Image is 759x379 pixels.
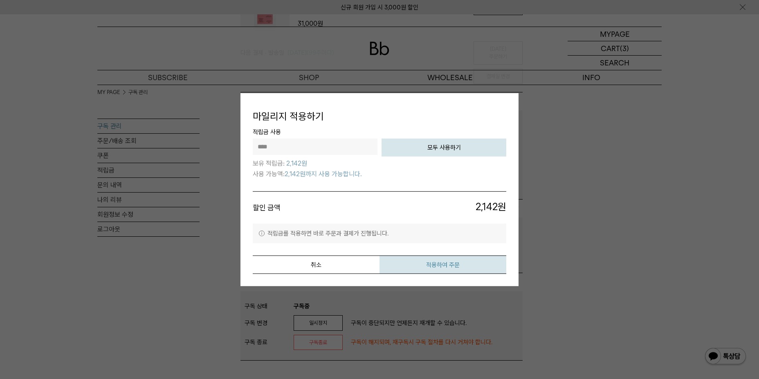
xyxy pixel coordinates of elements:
[379,200,506,215] span: 원
[285,169,362,179] span: 2,142원까지 사용 가능합니다.
[253,105,506,127] h4: 마일리지 적용하기
[286,158,307,169] span: 2,142원
[379,256,506,274] button: 적용하여 주문
[253,256,379,274] button: 취소
[476,200,498,214] span: 2,142
[253,224,506,243] p: 적립금를 적용하면 바로 주문과 결제가 진행됩니다.
[382,139,506,157] button: 모두 사용하기
[253,127,506,139] span: 적립금 사용
[253,158,285,169] span: 보유 적립금:
[253,203,281,212] strong: 할인 금액
[253,169,285,179] span: 사용 가능액:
